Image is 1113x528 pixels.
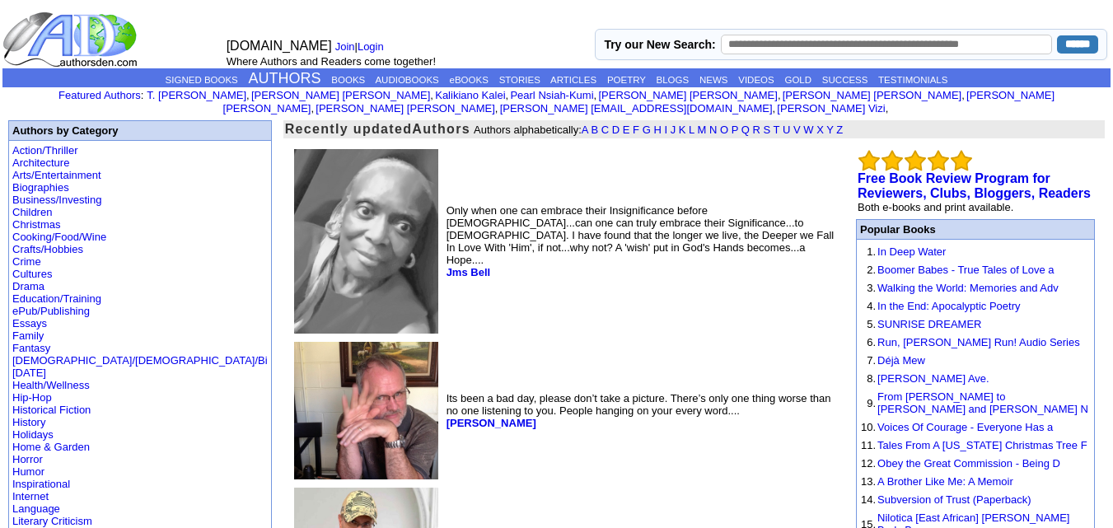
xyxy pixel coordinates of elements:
[331,75,365,85] a: BOOKS
[58,89,141,101] a: Featured Authors
[803,124,813,136] a: W
[699,75,728,85] a: NEWS
[447,417,536,429] b: [PERSON_NAME]
[12,428,54,441] a: Holidays
[285,122,413,136] font: Recently updated
[878,75,947,85] a: TESTIMONIALS
[500,102,773,114] a: [PERSON_NAME] [EMAIL_ADDRESS][DOMAIN_NAME]
[697,124,706,136] a: M
[12,317,47,329] a: Essays
[607,75,646,85] a: POETRY
[858,150,880,171] img: bigemptystars.png
[12,354,268,367] a: [DEMOGRAPHIC_DATA]/[DEMOGRAPHIC_DATA]/Bi
[227,55,436,68] font: Where Authors and Readers come together!
[816,124,824,136] a: X
[860,223,936,236] font: Popular Books
[732,124,738,136] a: P
[474,124,843,136] font: Authors alphabetically:
[965,91,966,100] font: i
[433,91,435,100] font: i
[858,201,1013,213] font: Both e-books and print available.
[888,105,890,114] font: i
[508,91,510,100] font: i
[657,75,690,85] a: BLOGS
[12,490,49,502] a: Internet
[447,266,490,278] a: Jms Bell
[12,453,43,465] a: Horror
[781,91,783,100] font: i
[12,515,92,527] a: Literary Criticism
[775,105,777,114] font: i
[12,206,52,218] a: Children
[784,75,811,85] a: GOLD
[777,102,885,114] a: [PERSON_NAME] Vizi
[447,204,835,278] font: Only when one can embrace their Insignificance before [DEMOGRAPHIC_DATA]...can one can truly embr...
[861,352,862,353] img: shim.gif
[741,124,750,136] a: Q
[510,89,593,101] a: Pearl Nsiah-Kumi
[861,457,876,470] font: 12.
[249,70,321,86] a: AUTHORS
[643,124,651,136] a: G
[877,245,946,258] a: In Deep Water
[12,144,77,157] a: Action/Thriller
[633,124,639,136] a: F
[861,455,862,456] img: shim.gif
[294,149,438,334] img: 108732.jpg
[867,354,876,367] font: 7.
[12,404,91,416] a: Historical Fiction
[250,91,251,100] font: i
[12,169,101,181] a: Arts/Entertainment
[596,91,598,100] font: i
[12,367,46,379] a: [DATE]
[12,305,90,317] a: ePub/Publishing
[861,261,862,262] img: shim.gif
[12,280,44,292] a: Drama
[877,493,1031,506] a: Subversion of Trust (Paperback)
[12,181,69,194] a: Biographies
[877,439,1087,451] a: Tales From A [US_STATE] Christmas Tree F
[12,329,44,342] a: Family
[861,437,862,437] img: shim.gif
[861,334,862,334] img: shim.gif
[12,255,41,268] a: Crime
[604,38,715,51] label: Try our New Search:
[836,124,843,136] a: Z
[58,89,143,101] font: :
[867,282,876,294] font: 3.
[861,491,862,492] img: shim.gif
[147,89,246,101] a: T. [PERSON_NAME]
[867,245,876,258] font: 1.
[623,124,630,136] a: E
[783,124,790,136] a: U
[822,75,868,85] a: SUCCESS
[450,75,489,85] a: eBOOKS
[12,379,90,391] a: Health/Wellness
[861,475,876,488] font: 13.
[147,89,1055,114] font: , , , , , , , , , ,
[877,390,1088,415] a: From [PERSON_NAME] to [PERSON_NAME] and [PERSON_NAME] N
[679,124,686,136] a: K
[793,124,801,136] a: V
[882,150,903,171] img: bigemptystars.png
[877,372,989,385] a: [PERSON_NAME] Ave.
[858,171,1091,200] a: Free Book Review Program for Reviewers, Clubs, Bloggers, Readers
[223,89,1055,114] a: [PERSON_NAME] [PERSON_NAME]
[671,124,676,136] a: J
[867,372,876,385] font: 8.
[447,392,831,429] font: Its been a bad day, please don’t take a picture. There’s only one thing worse than no one listeni...
[314,105,316,114] font: i
[877,354,925,367] a: Déjà Mew
[664,124,667,136] a: I
[928,150,949,171] img: bigemptystars.png
[877,300,1020,312] a: In the End: Apocalyptic Poetry
[951,150,972,171] img: bigemptystars.png
[709,124,717,136] a: N
[227,39,332,53] font: [DOMAIN_NAME]
[861,421,876,433] font: 10.
[720,124,728,136] a: O
[412,122,470,136] b: Authors
[358,40,384,53] a: Login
